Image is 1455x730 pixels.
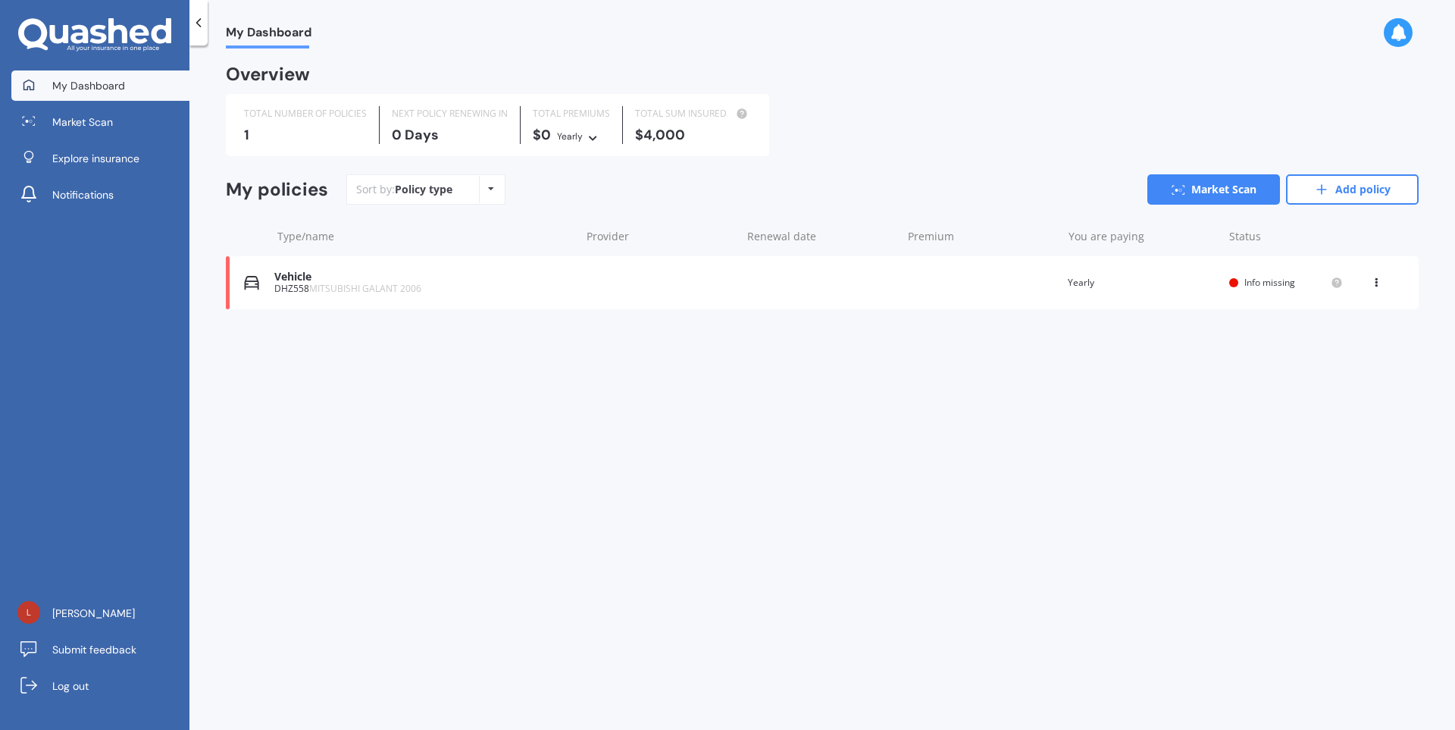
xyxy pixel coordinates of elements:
div: My policies [226,179,328,201]
div: Overview [226,67,310,82]
div: Premium [908,229,1056,244]
a: Market Scan [11,107,189,137]
span: Log out [52,678,89,694]
span: Explore insurance [52,151,139,166]
div: Sort by: [356,182,452,197]
div: Yearly [1068,275,1217,290]
div: Vehicle [274,271,572,284]
div: Renewal date [747,229,896,244]
div: Provider [587,229,735,244]
span: My Dashboard [226,25,311,45]
a: Explore insurance [11,143,189,174]
div: Policy type [395,182,452,197]
div: DHZ558 [274,284,572,294]
span: [PERSON_NAME] [52,606,135,621]
a: Notifications [11,180,189,210]
div: You are paying [1069,229,1217,244]
div: 1 [244,127,367,143]
a: Submit feedback [11,634,189,665]
span: Market Scan [52,114,113,130]
a: [PERSON_NAME] [11,598,189,628]
span: Info missing [1244,276,1295,289]
div: TOTAL PREMIUMS [533,106,610,121]
img: Vehicle [244,275,259,290]
div: TOTAL SUM INSURED [635,106,751,121]
a: Market Scan [1147,174,1280,205]
span: Submit feedback [52,642,136,657]
div: Yearly [557,129,583,144]
a: My Dashboard [11,70,189,101]
div: $0 [533,127,610,144]
img: 43dafb02cfd869c35138200e0cb61498 [17,601,40,624]
div: TOTAL NUMBER OF POLICIES [244,106,367,121]
div: Status [1229,229,1343,244]
span: MITSUBISHI GALANT 2006 [309,282,421,295]
a: Log out [11,671,189,701]
a: Add policy [1286,174,1419,205]
span: Notifications [52,187,114,202]
div: NEXT POLICY RENEWING IN [392,106,508,121]
span: My Dashboard [52,78,125,93]
div: Type/name [277,229,574,244]
div: $4,000 [635,127,751,143]
div: 0 Days [392,127,508,143]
